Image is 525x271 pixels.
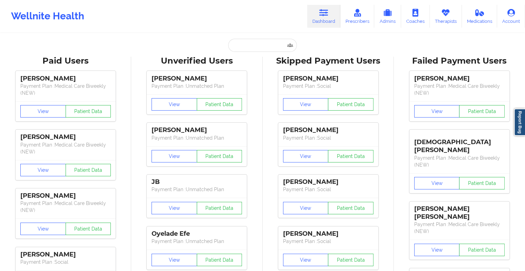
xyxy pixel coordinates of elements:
[20,200,111,214] p: Payment Plan : Medical Care Biweekly (NEW)
[283,150,329,162] button: View
[152,238,242,245] p: Payment Plan : Unmatched Plan
[414,205,505,221] div: [PERSON_NAME] [PERSON_NAME]
[459,244,505,256] button: Patient Data
[20,251,111,259] div: [PERSON_NAME]
[20,192,111,200] div: [PERSON_NAME]
[197,150,242,162] button: Patient Data
[20,223,66,235] button: View
[20,141,111,155] p: Payment Plan : Medical Care Biweekly (NEW)
[20,259,111,265] p: Payment Plan : Social
[283,202,329,214] button: View
[328,202,373,214] button: Patient Data
[66,105,111,118] button: Patient Data
[374,5,401,28] a: Admins
[152,202,197,214] button: View
[197,254,242,266] button: Patient Data
[283,134,373,141] p: Payment Plan : Social
[152,75,242,83] div: [PERSON_NAME]
[462,5,497,28] a: Medications
[328,254,373,266] button: Patient Data
[459,105,505,118] button: Patient Data
[197,202,242,214] button: Patient Data
[283,126,373,134] div: [PERSON_NAME]
[414,177,460,189] button: View
[414,221,505,235] p: Payment Plan : Medical Care Biweekly (NEW)
[152,150,197,162] button: View
[20,133,111,141] div: [PERSON_NAME]
[283,83,373,90] p: Payment Plan : Social
[152,230,242,238] div: Oyelade Efe
[5,56,126,66] div: Paid Users
[197,98,242,111] button: Patient Data
[66,164,111,176] button: Patient Data
[283,254,329,266] button: View
[414,244,460,256] button: View
[152,186,242,193] p: Payment Plan : Unmatched Plan
[283,238,373,245] p: Payment Plan : Social
[328,98,373,111] button: Patient Data
[430,5,462,28] a: Therapists
[152,178,242,186] div: JB
[152,134,242,141] p: Payment Plan : Unmatched Plan
[497,5,525,28] a: Account
[152,98,197,111] button: View
[328,150,373,162] button: Patient Data
[307,5,340,28] a: Dashboard
[283,75,373,83] div: [PERSON_NAME]
[66,223,111,235] button: Patient Data
[283,98,329,111] button: View
[20,75,111,83] div: [PERSON_NAME]
[20,83,111,96] p: Payment Plan : Medical Care Biweekly (NEW)
[459,177,505,189] button: Patient Data
[283,186,373,193] p: Payment Plan : Social
[414,155,505,168] p: Payment Plan : Medical Care Biweekly (NEW)
[268,56,389,66] div: Skipped Payment Users
[20,164,66,176] button: View
[401,5,430,28] a: Coaches
[20,105,66,118] button: View
[414,75,505,83] div: [PERSON_NAME]
[414,133,505,154] div: [DEMOGRAPHIC_DATA][PERSON_NAME]
[340,5,375,28] a: Prescribers
[283,230,373,238] div: [PERSON_NAME]
[414,83,505,96] p: Payment Plan : Medical Care Biweekly (NEW)
[283,178,373,186] div: [PERSON_NAME]
[152,254,197,266] button: View
[414,105,460,118] button: View
[136,56,257,66] div: Unverified Users
[514,109,525,136] a: Report Bug
[399,56,520,66] div: Failed Payment Users
[152,83,242,90] p: Payment Plan : Unmatched Plan
[152,126,242,134] div: [PERSON_NAME]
